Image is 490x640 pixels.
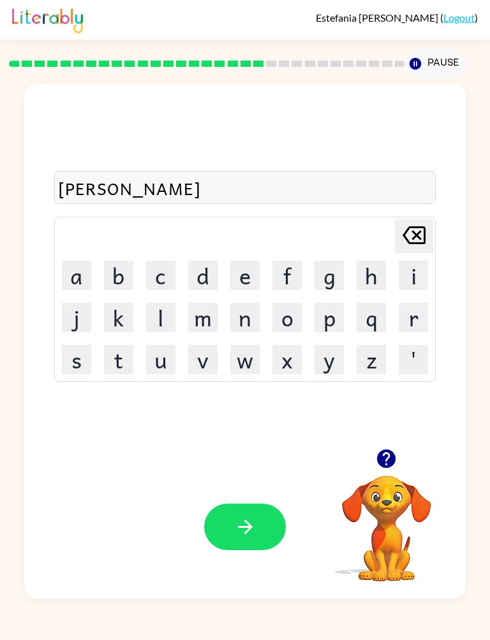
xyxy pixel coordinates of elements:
button: t [104,345,133,374]
button: i [399,261,428,290]
button: n [230,303,260,332]
button: s [62,345,91,374]
button: x [272,345,302,374]
video: Your browser must support playing .mp4 files to use Literably. Please try using another browser. [323,456,450,583]
button: h [357,261,386,290]
button: Pause [405,49,465,78]
button: o [272,303,302,332]
button: y [315,345,344,374]
button: r [399,303,428,332]
button: g [315,261,344,290]
button: v [188,345,218,374]
button: u [146,345,175,374]
button: c [146,261,175,290]
button: p [315,303,344,332]
button: l [146,303,175,332]
button: ' [399,345,428,374]
button: q [357,303,386,332]
button: w [230,345,260,374]
div: ( ) [316,11,478,24]
button: f [272,261,302,290]
button: k [104,303,133,332]
img: Literably [12,5,83,33]
button: a [62,261,91,290]
span: Estefania [PERSON_NAME] [316,11,440,24]
button: e [230,261,260,290]
button: b [104,261,133,290]
button: m [188,303,218,332]
button: z [357,345,386,374]
button: j [62,303,91,332]
div: [PERSON_NAME] [58,175,433,201]
button: d [188,261,218,290]
a: Logout [443,11,475,24]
